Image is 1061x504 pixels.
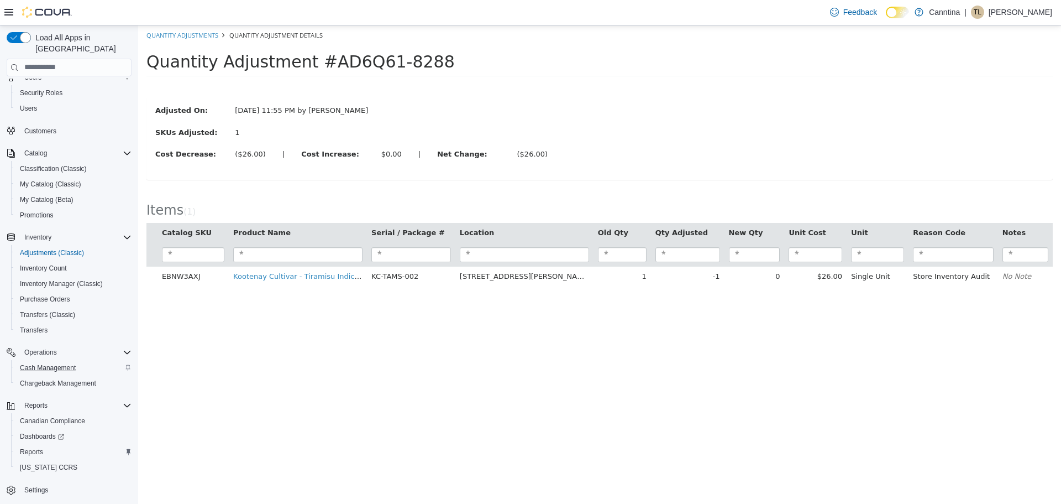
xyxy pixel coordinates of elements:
a: Kootenay Cultivar - Tiramisu Indica - 7g [95,247,237,255]
a: Settings [20,484,52,497]
button: Transfers (Classic) [11,307,136,323]
td: KC-TAMS-002 [229,241,317,261]
span: Security Roles [20,89,62,97]
button: Security Roles [11,85,136,101]
td: -1 [513,241,586,261]
button: Reports [11,444,136,460]
button: Purchase Orders [11,292,136,307]
span: Inventory [20,231,132,244]
div: ($26.00) [97,123,128,134]
p: Canntina [929,6,960,19]
button: Inventory [2,230,136,245]
td: 1 [455,241,513,261]
span: Transfers (Classic) [15,308,132,321]
td: Single Unit [708,241,770,261]
span: Feedback [843,7,877,18]
button: Inventory Count [11,261,136,276]
span: Inventory Count [20,264,67,273]
td: EBNW3AXJ [19,241,91,261]
span: Inventory Manager (Classic) [20,279,103,288]
span: Inventory Manager (Classic) [15,277,132,290]
span: Customers [20,124,132,138]
button: Catalog [20,147,51,160]
button: Reports [2,398,136,413]
button: Chargeback Management [11,376,136,391]
a: Inventory Manager (Classic) [15,277,107,290]
a: Quantity Adjustments [8,6,80,14]
p: [PERSON_NAME] [989,6,1052,19]
span: Quantity Adjustment #AD6Q61-8288 [8,27,317,46]
button: [US_STATE] CCRS [11,460,136,475]
span: Reports [20,399,132,412]
p: | [964,6,967,19]
div: 1 [97,102,231,113]
a: My Catalog (Beta) [15,193,78,206]
button: Reason Code [775,202,829,213]
button: Adjustments (Classic) [11,245,136,261]
button: Inventory [20,231,56,244]
button: Catalog [2,146,136,161]
button: Users [11,101,136,116]
span: Transfers [20,326,48,335]
span: Promotions [15,209,132,222]
a: Security Roles [15,86,67,100]
button: Settings [2,482,136,498]
a: Inventory Count [15,262,71,275]
span: Classification (Classic) [15,162,132,175]
span: Cash Management [15,361,132,375]
button: Inventory Manager (Classic) [11,276,136,292]
a: Customers [20,124,61,138]
span: 1 [49,181,54,191]
span: Transfers [15,324,132,337]
a: Canadian Compliance [15,414,90,428]
span: Purchase Orders [20,295,70,304]
em: No Note [864,247,894,255]
span: Canadian Compliance [20,417,85,425]
a: My Catalog (Classic) [15,178,86,191]
span: Chargeback Management [15,377,132,390]
span: Settings [24,486,48,495]
td: Store Inventory Audit [770,241,859,261]
span: Items [8,177,45,193]
button: Location [322,202,358,213]
a: Purchase Orders [15,293,75,306]
label: Adjusted On: [9,80,88,91]
span: Adjustments (Classic) [20,248,84,257]
span: Inventory [24,233,51,242]
span: Quantity Adjustment Details [91,6,185,14]
button: Transfers [11,323,136,338]
a: Dashboards [15,430,69,443]
label: SKUs Adjusted: [9,102,88,113]
button: Cash Management [11,360,136,376]
a: Chargeback Management [15,377,101,390]
img: Cova [22,7,72,18]
span: Reports [20,448,43,456]
label: | [136,123,155,134]
button: Old Qty [460,202,492,213]
div: [DATE] 11:55 PM by [PERSON_NAME] [88,80,239,91]
div: Thiago Latorraca [971,6,984,19]
span: Reports [24,401,48,410]
a: [US_STATE] CCRS [15,461,82,474]
span: Inventory Count [15,262,132,275]
span: Canadian Compliance [15,414,132,428]
a: Reports [15,445,48,459]
span: [STREET_ADDRESS][PERSON_NAME] [322,247,453,255]
a: Dashboards [11,429,136,444]
span: Purchase Orders [15,293,132,306]
span: Dark Mode [886,18,886,19]
span: Transfers (Classic) [20,310,75,319]
span: Promotions [20,211,54,220]
span: [US_STATE] CCRS [20,463,77,472]
span: Operations [24,348,57,357]
span: My Catalog (Beta) [20,195,73,204]
button: Unit Cost [650,202,690,213]
a: Promotions [15,209,58,222]
button: Serial / Package # [233,202,309,213]
a: Adjustments (Classic) [15,246,88,259]
span: Dashboards [15,430,132,443]
label: Cost Increase: [155,123,234,134]
span: My Catalog (Classic) [20,180,81,189]
td: $26.00 [646,241,708,261]
a: Cash Management [15,361,80,375]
